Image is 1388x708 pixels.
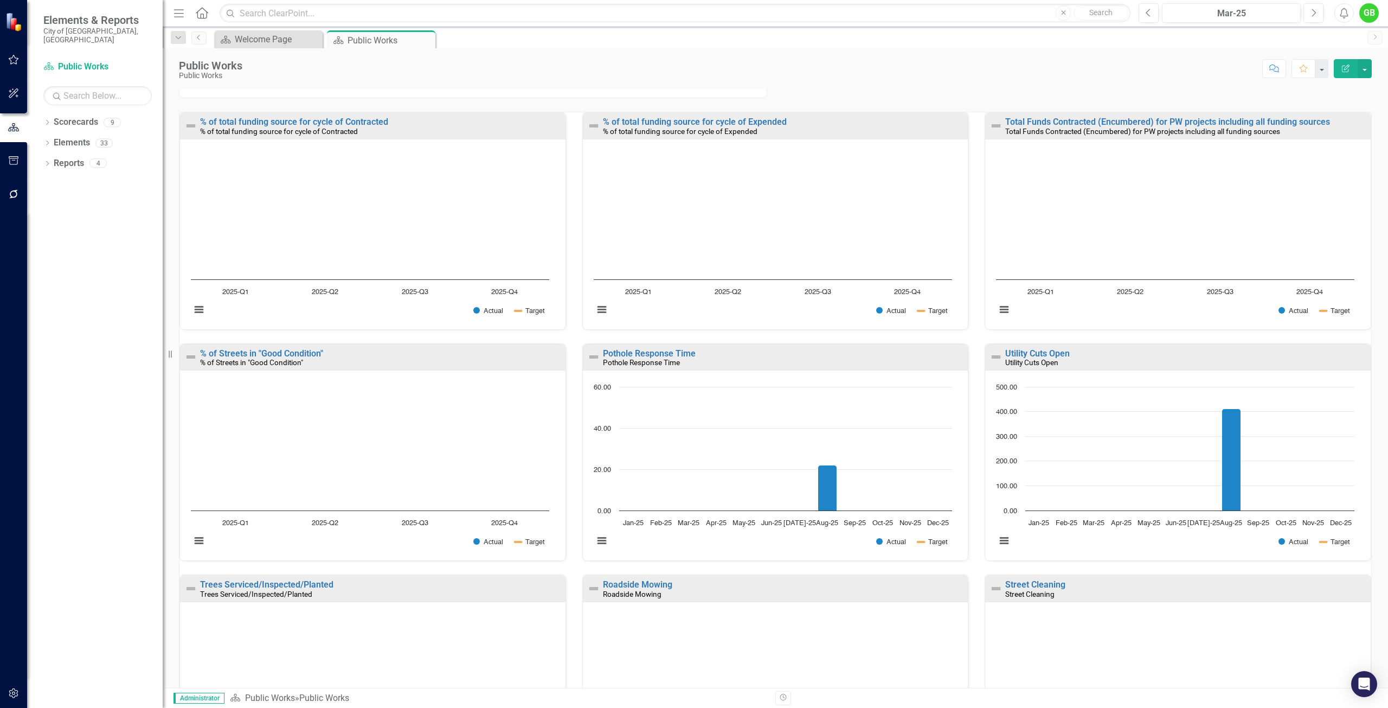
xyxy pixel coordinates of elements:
text: 2025-Q2 [715,289,741,296]
div: Public Works [179,60,242,72]
text: 500.00 [996,384,1017,391]
div: 9 [104,118,121,127]
text: Jan-25 [1029,520,1050,527]
img: Not Defined [184,119,197,132]
a: Roadside Mowing [603,579,672,590]
text: 2025-Q3 [402,520,428,527]
text: Sep-25 [1248,520,1270,527]
div: Chart. Highcharts interactive chart. [991,381,1365,558]
text: Oct-25 [1276,520,1296,527]
path: Aug-25, 411. Actual. [1222,409,1241,511]
small: Pothole Response Time [603,358,680,367]
text: 2025-Q1 [222,520,249,527]
svg: Interactive chart [588,150,958,327]
text: 2025-Q2 [312,289,338,296]
a: Elements [54,137,90,149]
button: View chart menu, Chart [997,302,1012,317]
div: Public Works [179,72,242,80]
text: 2025-Q4 [1296,289,1323,296]
small: Utility Cuts Open [1005,358,1058,367]
button: Show Target [515,307,545,315]
a: % of total funding source for cycle of Contracted [200,117,388,127]
text: 2025-Q4 [491,520,518,527]
div: Chart. Highcharts interactive chart. [588,381,963,558]
text: 20.00 [594,467,611,474]
div: Public Works [299,693,349,703]
div: Chart. Highcharts interactive chart. [588,150,963,327]
div: Double-Click to Edit [582,112,969,330]
img: Not Defined [989,582,1003,595]
text: 2025-Q3 [1207,289,1233,296]
path: Aug-25, 22.1. Actual. [818,465,837,511]
text: 2025-Q1 [1027,289,1054,296]
span: Elements & Reports [43,14,152,27]
text: Apr-25 [706,520,727,527]
button: View chart menu, Chart [997,533,1012,548]
img: Not Defined [989,350,1003,363]
div: 4 [89,159,107,168]
svg: Interactive chart [991,381,1360,558]
text: 2025-Q3 [402,289,428,296]
text: 400.00 [996,409,1017,416]
img: Not Defined [587,119,600,132]
text: Apr-25 [1111,520,1132,527]
div: Chart. Highcharts interactive chart. [185,150,560,327]
text: Dec-25 [927,520,949,527]
text: 60.00 [594,384,611,391]
div: » [230,692,767,705]
text: 2025-Q3 [804,289,831,296]
a: Public Works [245,693,295,703]
a: Reports [54,157,84,170]
a: Utility Cuts Open [1005,348,1070,359]
text: Dec-25 [1330,520,1352,527]
div: Public Works [348,34,433,47]
button: Show Actual [1278,307,1308,315]
img: Not Defined [587,582,600,595]
small: Roadside Mowing [603,590,661,598]
button: Show Target [515,538,545,546]
a: % of Streets in "Good Condition" [200,348,323,359]
text: 2025-Q2 [312,520,338,527]
text: 2025-Q4 [491,289,518,296]
svg: Interactive chart [588,381,958,558]
text: Jun-25 [1166,520,1187,527]
button: Search [1074,5,1128,21]
a: Scorecards [54,116,98,129]
a: % of total funding source for cycle of Expended [603,117,787,127]
text: 2025-Q1 [222,289,249,296]
button: View chart menu, Chart [594,533,609,548]
button: Show Actual [1278,538,1308,546]
text: [DATE]-25 [783,520,815,527]
small: Street Cleaning [1005,590,1055,598]
a: Trees Serviced/Inspected/Planted [200,579,333,590]
small: City of [GEOGRAPHIC_DATA], [GEOGRAPHIC_DATA] [43,27,152,44]
img: ClearPoint Strategy [5,12,24,31]
text: Feb-25 [1056,520,1077,527]
div: Open Intercom Messenger [1351,671,1377,697]
div: Double-Click to Edit [985,343,1371,562]
div: Double-Click to Edit [985,112,1371,330]
text: 100.00 [996,483,1017,490]
div: Chart. Highcharts interactive chart. [991,150,1365,327]
text: May-25 [732,520,755,527]
div: Mar-25 [1166,7,1297,20]
button: Show Actual [473,538,503,546]
text: 0.00 [597,508,611,515]
text: 2025-Q2 [1117,289,1144,296]
a: Street Cleaning [1005,579,1065,590]
small: Total Funds Contracted (Encumbered) for PW projects including all funding sources [1005,127,1280,136]
text: 0.00 [1004,508,1017,515]
text: Aug-25 [1220,520,1242,527]
svg: Interactive chart [991,150,1360,327]
div: Double-Click to Edit [582,343,969,562]
small: Trees Serviced/Inspected/Planted [200,590,312,598]
svg: Interactive chart [185,381,555,558]
a: Pothole Response Time [603,348,696,359]
div: GB [1359,3,1379,23]
div: Welcome Page [235,33,320,46]
text: Aug-25 [816,520,838,527]
small: % of Streets in "Good Condition" [200,358,303,367]
button: Show Target [918,307,948,315]
img: Not Defined [587,350,600,363]
div: Double-Click to Edit [179,343,566,562]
